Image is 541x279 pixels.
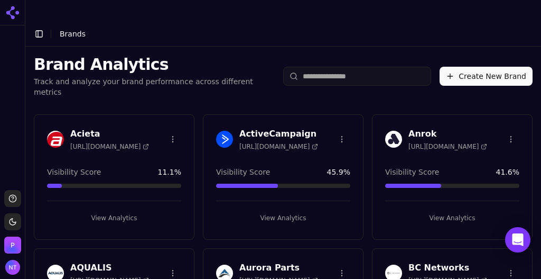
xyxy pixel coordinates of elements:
span: Visibility Score [385,167,439,177]
span: [URL][DOMAIN_NAME] [408,142,487,151]
h3: ActiveCampaign [239,128,318,140]
img: Anrok [385,131,402,148]
img: Acieta [47,131,64,148]
span: 11.1 % [158,167,181,177]
nav: breadcrumb [60,29,86,39]
span: Visibility Score [216,167,270,177]
button: Create New Brand [440,67,533,86]
button: View Analytics [216,210,350,227]
div: Open Intercom Messenger [505,227,530,253]
span: 41.6 % [496,167,519,177]
img: Nate Tower [5,260,20,275]
h3: AQUALIS [70,262,149,274]
button: View Analytics [385,210,519,227]
h3: Anrok [408,128,487,140]
img: Perrill [4,237,21,254]
button: Open organization switcher [4,237,21,254]
span: Brands [60,30,86,38]
p: Track and analyze your brand performance across different metrics [34,76,275,97]
span: Visibility Score [47,167,101,177]
h3: Aurora Parts [239,262,318,274]
h1: Brand Analytics [34,55,275,74]
img: ActiveCampaign [216,131,233,148]
h3: Acieta [70,128,149,140]
h3: BC Networks [408,262,487,274]
button: View Analytics [47,210,181,227]
button: Open user button [5,260,20,275]
span: [URL][DOMAIN_NAME] [239,142,318,151]
span: [URL][DOMAIN_NAME] [70,142,149,151]
span: 45.9 % [327,167,350,177]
